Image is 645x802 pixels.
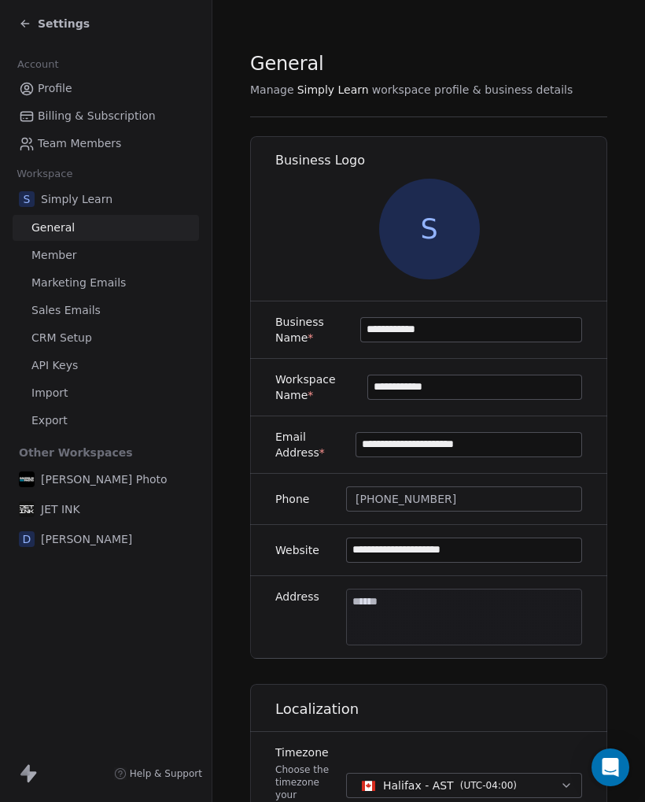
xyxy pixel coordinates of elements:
[130,767,202,780] span: Help & Support
[13,242,199,268] a: Member
[372,82,573,98] span: workspace profile & business details
[13,353,199,379] a: API Keys
[31,330,92,346] span: CRM Setup
[19,16,90,31] a: Settings
[275,700,608,719] h1: Localization
[41,501,80,517] span: JET INK
[13,325,199,351] a: CRM Setup
[297,82,369,98] span: Simply Learn
[31,275,126,291] span: Marketing Emails
[275,152,608,169] h1: Business Logo
[31,357,78,374] span: API Keys
[346,773,582,798] button: Halifax - AST(UTC-04:00)
[275,371,367,403] label: Workspace Name
[250,82,294,98] span: Manage
[356,491,456,508] span: [PHONE_NUMBER]
[13,215,199,241] a: General
[38,108,156,124] span: Billing & Subscription
[275,429,356,460] label: Email Address
[275,314,360,346] label: Business Name
[275,491,309,507] label: Phone
[41,471,168,487] span: [PERSON_NAME] Photo
[13,380,199,406] a: Import
[41,531,132,547] span: [PERSON_NAME]
[592,748,629,786] div: Open Intercom Messenger
[31,385,68,401] span: Import
[19,191,35,207] span: S
[38,16,90,31] span: Settings
[31,302,101,319] span: Sales Emails
[114,767,202,780] a: Help & Support
[460,778,517,793] span: ( UTC-04:00 )
[13,298,199,323] a: Sales Emails
[19,501,35,517] img: JET%20INK%20Metal.png
[10,162,79,186] span: Workspace
[275,745,337,760] label: Timezone
[13,131,199,157] a: Team Members
[13,103,199,129] a: Billing & Subscription
[250,52,324,76] span: General
[13,440,139,465] span: Other Workspaces
[38,80,72,97] span: Profile
[31,247,77,264] span: Member
[41,191,112,207] span: Simply Learn
[383,778,454,793] span: Halifax - AST
[31,220,75,236] span: General
[13,408,199,434] a: Export
[13,76,199,102] a: Profile
[19,471,35,487] img: Daudelin%20Photo%20Logo%20White%202025%20Square.png
[19,531,35,547] span: D
[13,270,199,296] a: Marketing Emails
[31,412,68,429] span: Export
[275,589,319,604] label: Address
[346,486,582,512] button: [PHONE_NUMBER]
[379,179,480,279] span: S
[38,135,121,152] span: Team Members
[275,542,319,558] label: Website
[10,53,65,76] span: Account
